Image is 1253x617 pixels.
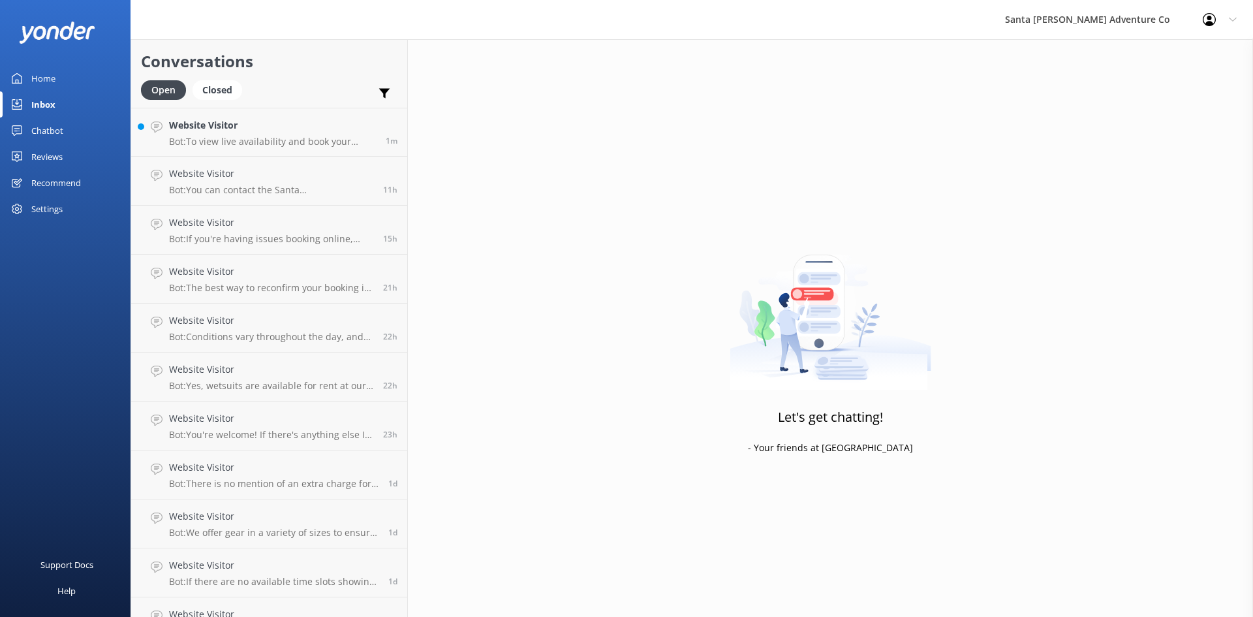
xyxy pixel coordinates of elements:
[388,478,397,489] span: 02:21am 14-Aug-2025 (UTC -07:00) America/Tijuana
[169,380,373,392] p: Bot: Yes, wetsuits are available for rent at our island storefront along with other snorkel gear.
[131,108,407,157] a: Website VisitorBot:To view live availability and book your Santa [PERSON_NAME] Adventure tour, cl...
[131,499,407,548] a: Website VisitorBot:We offer gear in a variety of sizes to ensure that our guests are comfortable ...
[193,82,249,97] a: Closed
[748,441,913,455] p: - Your friends at [GEOGRAPHIC_DATA]
[40,552,93,578] div: Support Docs
[169,411,373,426] h4: Website Visitor
[383,380,397,391] span: 09:37am 14-Aug-2025 (UTC -07:00) America/Tijuana
[169,166,373,181] h4: Website Visitor
[169,136,376,148] p: Bot: To view live availability and book your Santa [PERSON_NAME] Adventure tour, click [URL][DOMA...
[169,313,373,328] h4: Website Visitor
[131,157,407,206] a: Website VisitorBot:You can contact the Santa [PERSON_NAME] Adventure Co. team at [PHONE_NUMBER], ...
[141,82,193,97] a: Open
[169,429,373,441] p: Bot: You're welcome! If there's anything else I can help with, let me know!
[169,184,373,196] p: Bot: You can contact the Santa [PERSON_NAME] Adventure Co. team at [PHONE_NUMBER], or by emailing...
[131,353,407,402] a: Website VisitorBot:Yes, wetsuits are available for rent at our island storefront along with other...
[169,527,379,539] p: Bot: We offer gear in a variety of sizes to ensure that our guests are comfortable and safe on ou...
[169,233,373,245] p: Bot: If you're having issues booking online, please contact the Santa [PERSON_NAME] Adventure Co....
[383,331,397,342] span: 09:40am 14-Aug-2025 (UTC -07:00) America/Tijuana
[383,184,397,195] span: 08:27pm 14-Aug-2025 (UTC -07:00) America/Tijuana
[169,282,373,294] p: Bot: The best way to reconfirm your booking is to email our office at [EMAIL_ADDRESS][DOMAIN_NAME...
[169,331,373,343] p: Bot: Conditions vary throughout the day, and different highlights are available at different time...
[31,118,63,144] div: Chatbot
[31,91,55,118] div: Inbox
[169,264,373,279] h4: Website Visitor
[169,460,379,475] h4: Website Visitor
[131,451,407,499] a: Website VisitorBot:There is no mention of an extra charge for a single kayak if your partner weig...
[193,80,242,100] div: Closed
[383,233,397,244] span: 05:12pm 14-Aug-2025 (UTC -07:00) America/Tijuana
[730,227,931,390] img: artwork of a man stealing a conversation from at giant smartphone
[131,206,407,255] a: Website VisitorBot:If you're having issues booking online, please contact the Santa [PERSON_NAME]...
[386,135,397,146] span: 08:14am 15-Aug-2025 (UTC -07:00) America/Tijuana
[131,304,407,353] a: Website VisitorBot:Conditions vary throughout the day, and different highlights are available at ...
[131,402,407,451] a: Website VisitorBot:You're welcome! If there's anything else I can help with, let me know!23h
[131,548,407,597] a: Website VisitorBot:If there are no available time slots showing online, the trip is likely full. ...
[778,407,883,428] h3: Let's get chatting!
[169,509,379,524] h4: Website Visitor
[20,22,95,43] img: yonder-white-logo.png
[31,196,63,222] div: Settings
[141,49,397,74] h2: Conversations
[169,362,373,377] h4: Website Visitor
[31,65,55,91] div: Home
[169,576,379,588] p: Bot: If there are no available time slots showing online, the trip is likely full. You can reach ...
[141,80,186,100] div: Open
[383,429,397,440] span: 08:41am 14-Aug-2025 (UTC -07:00) America/Tijuana
[169,118,376,133] h4: Website Visitor
[57,578,76,604] div: Help
[388,576,397,587] span: 01:42am 14-Aug-2025 (UTC -07:00) America/Tijuana
[169,558,379,573] h4: Website Visitor
[131,255,407,304] a: Website VisitorBot:The best way to reconfirm your booking is to email our office at [EMAIL_ADDRES...
[31,170,81,196] div: Recommend
[169,215,373,230] h4: Website Visitor
[169,478,379,490] p: Bot: There is no mention of an extra charge for a single kayak if your partner weighs more than 2...
[31,144,63,170] div: Reviews
[383,282,397,293] span: 10:56am 14-Aug-2025 (UTC -07:00) America/Tijuana
[388,527,397,538] span: 02:09am 14-Aug-2025 (UTC -07:00) America/Tijuana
